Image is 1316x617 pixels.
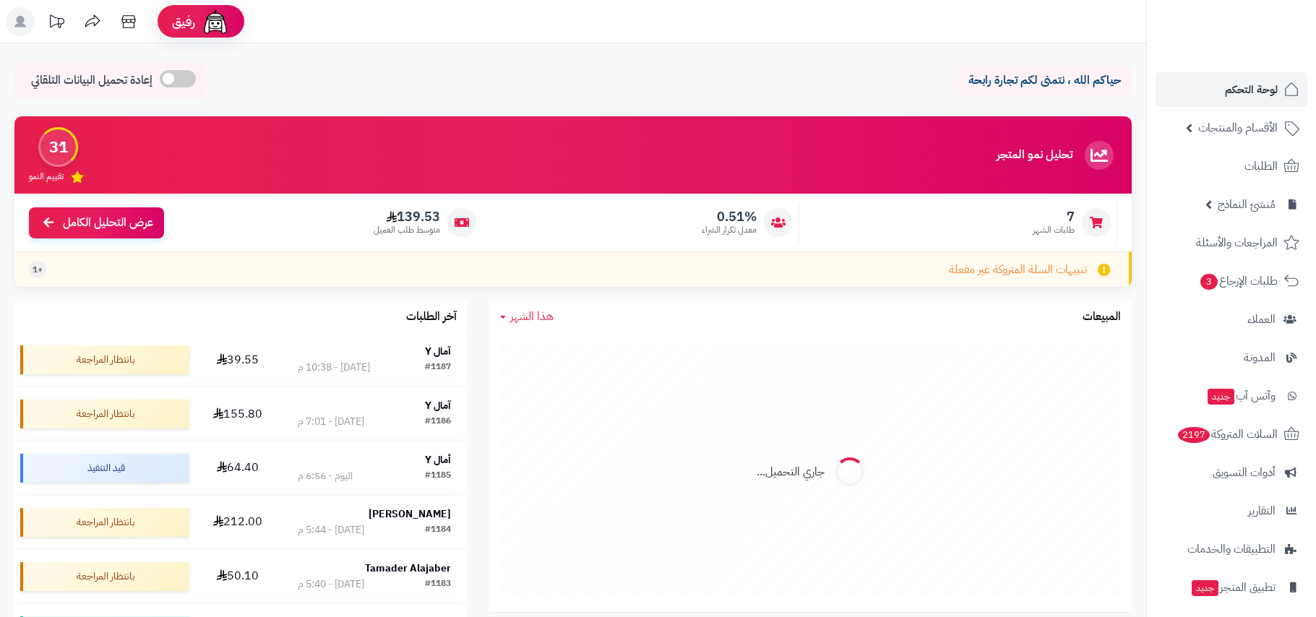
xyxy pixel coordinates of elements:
[298,523,364,538] div: [DATE] - 5:44 م
[38,7,74,40] a: تحديثات المنصة
[1156,340,1307,375] a: المدونة
[298,361,370,375] div: [DATE] - 10:38 م
[20,562,189,591] div: بانتظار المراجعة
[1083,311,1121,324] h3: المبيعات
[1177,424,1278,444] span: السلات المتروكة
[1033,224,1075,236] span: طلبات الشهر
[1199,271,1278,291] span: طلبات الإرجاع
[1190,577,1276,597] span: تطبيق المتجر
[298,577,364,592] div: [DATE] - 5:40 م
[702,209,757,225] span: 0.51%
[425,577,451,592] div: #1183
[29,171,64,183] span: تقييم النمو
[365,561,451,576] strong: Tamader Alajaber
[31,72,152,89] span: إعادة تحميل البيانات التلقائي
[20,345,189,374] div: بانتظار المراجعة
[1156,455,1307,490] a: أدوات التسويق
[1187,539,1276,559] span: التطبيقات والخدمات
[425,523,451,538] div: #1184
[425,344,451,359] strong: آمال Y
[1156,264,1307,298] a: طلبات الإرجاع3
[1208,389,1234,405] span: جديد
[1178,427,1210,443] span: 2197
[425,415,451,429] div: #1186
[425,452,451,467] strong: أمال Y
[1156,149,1307,184] a: الطلبات
[63,215,153,231] span: عرض التحليل الكامل
[1156,225,1307,260] a: المراجعات والأسئلة
[172,13,195,30] span: رفيق
[997,149,1072,162] h3: تحليل نمو المتجر
[1244,156,1278,176] span: الطلبات
[425,398,451,413] strong: آمال Y
[29,207,164,238] a: عرض التحليل الكامل
[1244,348,1276,368] span: المدونة
[1192,580,1218,596] span: جديد
[425,361,451,375] div: #1187
[195,333,281,387] td: 39.55
[1218,40,1302,71] img: logo-2.png
[510,308,554,325] span: هذا الشهر
[1213,462,1276,483] span: أدوات التسويق
[369,506,451,522] strong: [PERSON_NAME]
[1156,493,1307,528] a: التقارير
[201,7,230,36] img: ai-face.png
[1156,570,1307,605] a: تطبيق المتجرجديد
[1248,501,1276,521] span: التقارير
[1196,233,1278,253] span: المراجعات والأسئلة
[425,469,451,483] div: #1185
[1206,386,1276,406] span: وآتس آب
[195,387,281,441] td: 155.80
[1198,118,1278,138] span: الأقسام والمنتجات
[406,311,457,324] h3: آخر الطلبات
[20,508,189,537] div: بانتظار المراجعة
[949,262,1087,278] span: تنبيهات السلة المتروكة غير مفعلة
[1225,79,1278,100] span: لوحة التحكم
[20,454,189,483] div: قيد التنفيذ
[1033,209,1075,225] span: 7
[195,550,281,603] td: 50.10
[702,224,757,236] span: معدل تكرار الشراء
[1156,417,1307,452] a: السلات المتروكة2197
[962,72,1121,89] p: حياكم الله ، نتمنى لكم تجارة رابحة
[1156,379,1307,413] a: وآتس آبجديد
[195,496,281,549] td: 212.00
[1247,309,1276,329] span: العملاء
[374,209,440,225] span: 139.53
[33,264,43,276] span: +1
[20,400,189,428] div: بانتظار المراجعة
[298,469,353,483] div: اليوم - 6:56 م
[1156,532,1307,566] a: التطبيقات والخدمات
[298,415,364,429] div: [DATE] - 7:01 م
[500,308,554,325] a: هذا الشهر
[374,224,440,236] span: متوسط طلب العميل
[1218,194,1276,215] span: مُنشئ النماذج
[1156,302,1307,337] a: العملاء
[1156,72,1307,107] a: لوحة التحكم
[1200,274,1218,290] span: 3
[195,441,281,495] td: 64.40
[757,464,825,480] div: جاري التحميل...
